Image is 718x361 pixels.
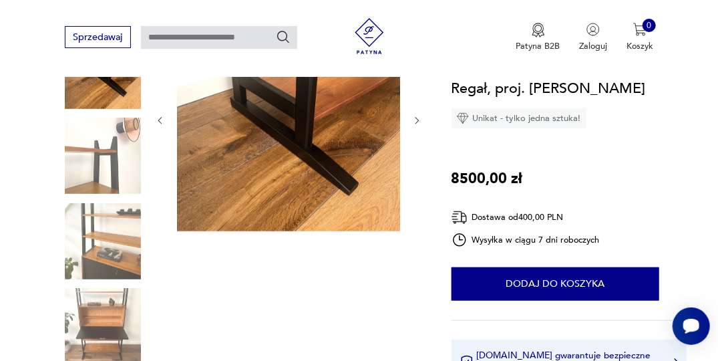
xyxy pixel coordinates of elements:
[65,34,131,42] a: Sprzedawaj
[579,40,607,52] p: Zaloguj
[65,118,141,194] img: Zdjęcie produktu Regał, proj. Rajmund Teofil Hałas
[452,167,523,190] p: 8500,00 zł
[643,19,656,32] div: 0
[65,203,141,279] img: Zdjęcie produktu Regał, proj. Rajmund Teofil Hałas
[347,18,392,54] img: Patyna - sklep z meblami i dekoracjami vintage
[452,232,600,248] div: Wysyłka w ciągu 7 dni roboczych
[586,23,600,36] img: Ikonka użytkownika
[673,308,710,345] iframe: Smartsupp widget button
[452,267,659,301] button: Dodaj do koszyka
[177,8,400,231] img: Zdjęcie produktu Regał, proj. Rajmund Teofil Hałas
[626,23,653,52] button: 0Koszyk
[579,23,607,52] button: Zaloguj
[516,40,560,52] p: Patyna B2B
[452,109,586,129] div: Unikat - tylko jedna sztuka!
[452,209,600,226] div: Dostawa od 400,00 PLN
[626,40,653,52] p: Koszyk
[516,23,560,52] button: Patyna B2B
[452,209,468,226] img: Ikona dostawy
[276,29,291,44] button: Szukaj
[532,23,545,37] img: Ikona medalu
[633,23,647,36] img: Ikona koszyka
[452,77,646,100] h1: Regał, proj. [PERSON_NAME]
[65,26,131,48] button: Sprzedawaj
[516,23,560,52] a: Ikona medaluPatyna B2B
[457,113,469,125] img: Ikona diamentu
